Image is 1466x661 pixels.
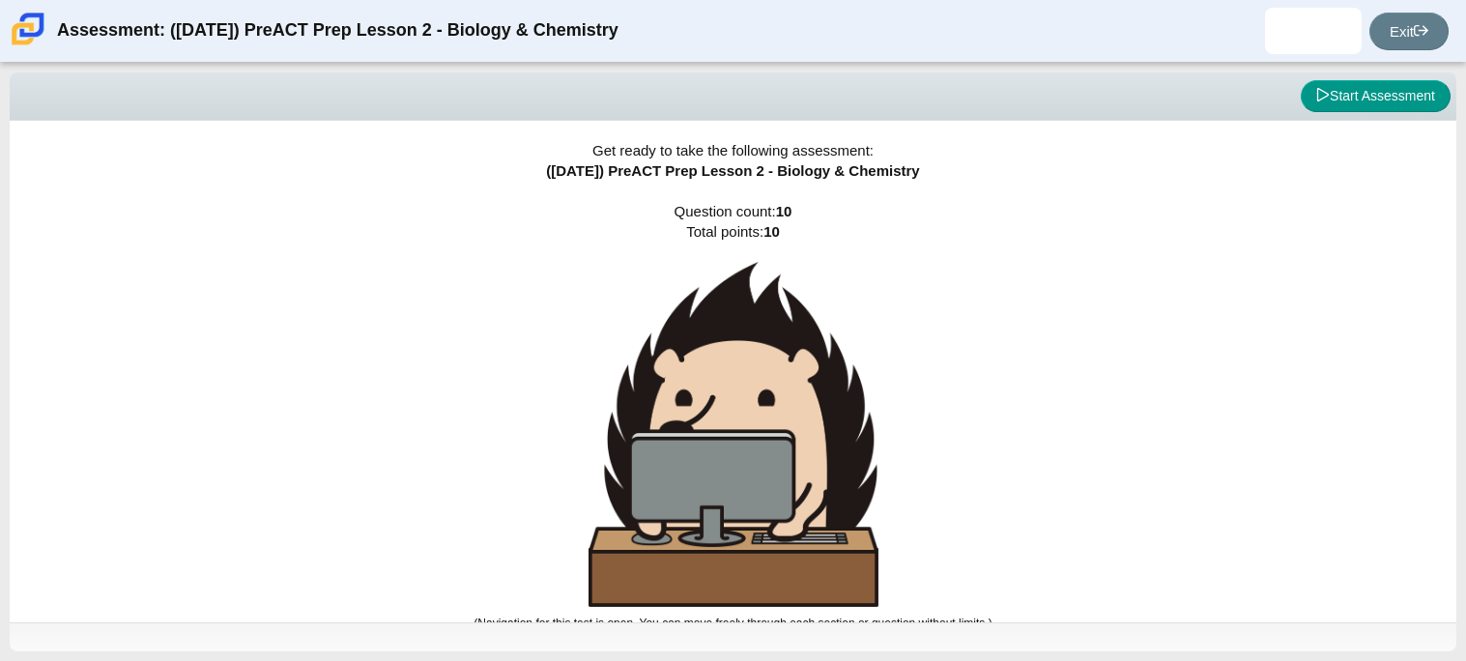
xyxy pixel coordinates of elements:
[57,8,618,54] div: Assessment: ([DATE]) PreACT Prep Lesson 2 - Biology & Chemistry
[474,203,992,630] span: Question count: Total points:
[776,203,792,219] b: 10
[592,142,874,158] span: Get ready to take the following assessment:
[1301,80,1451,113] button: Start Assessment
[546,162,919,179] span: ([DATE]) PreACT Prep Lesson 2 - Biology & Chemistry
[1298,15,1329,46] img: melissa.villarreal.LJo4ka
[1369,13,1449,50] a: Exit
[763,223,780,240] b: 10
[8,9,48,49] img: Carmen School of Science & Technology
[474,617,992,630] small: (Navigation for this test is open. You can move freely through each section or question without l...
[8,36,48,52] a: Carmen School of Science & Technology
[589,262,878,607] img: hedgehog-behind-computer-large.png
